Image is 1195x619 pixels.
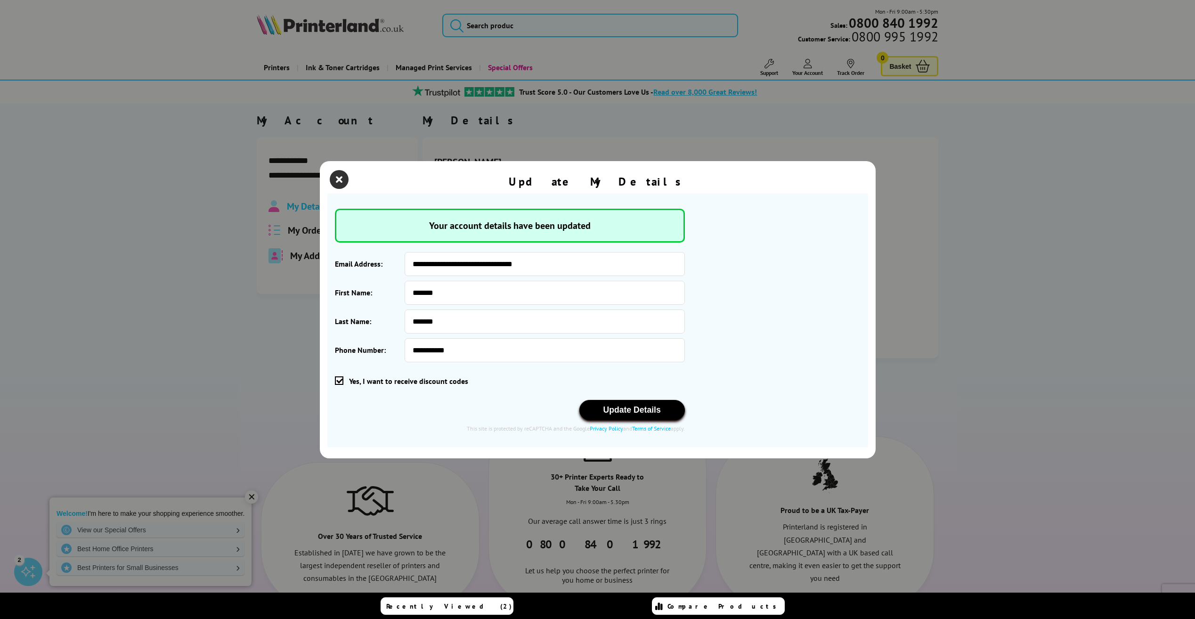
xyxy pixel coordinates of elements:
button: close modal [332,172,346,187]
label: Phone Number: [335,338,405,362]
button: Update Details [579,400,685,420]
div: This site is protected by reCAPTCHA and the Google and apply. [335,425,685,432]
a: Recently Viewed (2) [381,597,513,615]
div: Update My Details [509,174,687,189]
span: Recently Viewed (2) [386,602,512,611]
label: Email Address: [335,252,405,276]
span: Your account details have been updated [335,209,685,243]
label: First Name: [335,281,405,305]
a: Compare Products [652,597,785,615]
span: Yes, I want to receive discount codes [349,376,468,386]
label: Last Name: [335,309,405,334]
a: Privacy Policy [590,425,623,432]
a: Terms of Service [632,425,671,432]
span: Compare Products [667,602,781,611]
